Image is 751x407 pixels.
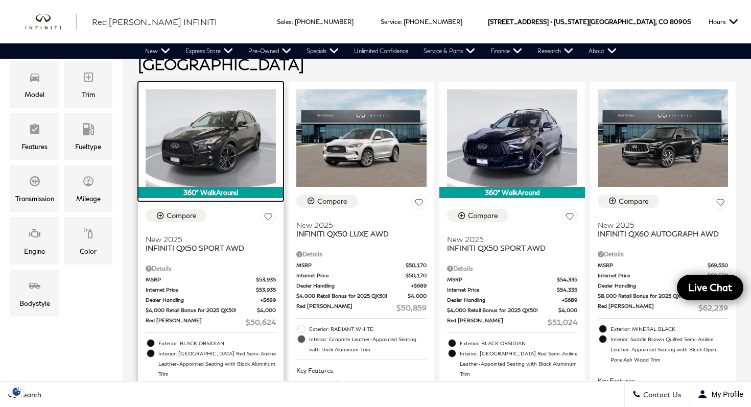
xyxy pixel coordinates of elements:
div: Model [25,89,44,100]
span: Exterior: MINERAL BLACK [611,324,728,334]
span: $689 [562,296,577,304]
span: Key Features : [598,375,728,387]
button: Save Vehicle [562,209,577,228]
div: Bodystyle [19,298,50,309]
span: MSRP [598,261,708,269]
span: Mileage [82,173,95,193]
span: $69,550 [708,261,728,269]
div: TrimTrim [64,61,112,108]
span: $54,335 [557,276,577,283]
div: ColorColor [64,217,112,264]
a: Internet Price $54,335 [447,286,577,294]
span: $62,239 [698,302,728,313]
button: Save Vehicle [411,195,427,213]
a: Red [PERSON_NAME] $51,024 [447,317,577,327]
span: New 2025 [146,235,268,244]
div: Compare [167,211,197,220]
span: Transmission [29,173,41,193]
span: $8,000 Retail Bonus for 2025 QX60! [598,292,709,300]
span: Dealer Handling [146,296,261,304]
span: Red [PERSON_NAME] [447,317,548,327]
a: MSRP $69,550 [598,261,728,269]
span: INFINITI QX50 SPORT AWD [146,244,268,252]
div: Features [21,141,48,152]
div: FueltypeFueltype [64,113,112,160]
span: Bodystyle [29,277,41,298]
span: INFINITI QX60 AUTOGRAPH AWD [598,229,720,238]
span: Dealer Handling [447,296,562,304]
div: BodystyleBodystyle [10,270,59,317]
span: Live Chat [683,281,737,294]
span: $53,935 [256,276,276,283]
a: Internet Price $50,170 [296,272,427,279]
img: Opt-Out Icon [5,386,29,397]
span: Key Features : [296,365,427,376]
a: New 2025INFINITI QX60 AUTOGRAPH AWD [598,214,728,238]
span: New 2025 [296,221,419,229]
div: MileageMileage [64,165,112,212]
span: Model [29,68,41,89]
button: Save Vehicle [713,195,728,213]
span: Red [PERSON_NAME] INFINITI [92,17,217,27]
span: 30 Vehicles for Sale in [US_STATE][GEOGRAPHIC_DATA], [GEOGRAPHIC_DATA] [138,34,556,73]
span: $54,335 [557,286,577,294]
a: New [137,43,178,59]
a: infiniti [26,14,77,30]
button: Compare Vehicle [447,209,508,222]
span: $689 [411,282,427,290]
a: Red [PERSON_NAME] $50,859 [296,302,427,313]
span: MSRP [146,276,256,283]
span: Internet Price [598,272,708,279]
span: Trim [82,68,95,89]
span: Contact Us [641,390,682,399]
span: Fueltype [82,121,95,141]
a: Dealer Handling $689 [296,282,427,290]
div: Compare [619,197,649,206]
img: 2025 INFINITI QX50 LUXE AWD [296,89,427,187]
a: Red [PERSON_NAME] $62,239 [598,302,728,313]
span: Service [381,18,401,26]
div: Fueltype [75,141,101,152]
span: Internet Price [296,272,406,279]
button: Compare Vehicle [598,195,659,208]
a: MSRP $54,335 [447,276,577,283]
span: Internet Price [447,286,557,294]
a: Specials [299,43,346,59]
div: Transmission [15,193,54,204]
span: Internet Price [146,286,256,294]
span: $4,000 Retail Bonus for 2025 QX50! [296,292,408,300]
span: $69,550 [708,272,728,279]
img: 2025 INFINITI QX50 SPORT AWD [447,89,577,187]
span: New 2025 [598,221,720,229]
a: Unlimited Confidence [346,43,416,59]
div: Pricing Details - INFINITI QX50 LUXE AWD [296,250,427,259]
a: $4,000 Retail Bonus for 2025 QX50! $4,000 [296,292,427,300]
span: $4,000 Retail Bonus for 2025 QX50! [447,306,558,314]
span: Exterior: BLACK OBSIDIAN [460,338,577,348]
a: Dealer Handling $689 [447,296,577,304]
a: Dealer Handling $689 [146,296,276,304]
div: Trim [82,89,95,100]
button: Compare Vehicle [146,209,207,222]
div: Compare [317,197,347,206]
div: Compare [468,211,498,220]
a: Red [PERSON_NAME] $50,624 [146,317,276,327]
span: : [401,18,402,26]
span: : [292,18,293,26]
span: Red [PERSON_NAME] [146,317,246,327]
span: Sales [277,18,292,26]
span: Interior: Graphite Leather-Appointed Seating with Dark Aluminum Trim [309,334,427,354]
a: New 2025INFINITI QX50 SPORT AWD [447,228,577,252]
a: [PHONE_NUMBER] [295,18,354,26]
div: Pricing Details - INFINITI QX50 SPORT AWD [447,264,577,273]
nav: Main Navigation [137,43,624,59]
section: Click to Open Cookie Consent Modal [5,386,29,397]
a: About [581,43,624,59]
span: MSRP [447,276,557,283]
a: Pre-Owned [241,43,299,59]
button: Open user profile menu [690,381,751,407]
span: Interior: [GEOGRAPHIC_DATA] Red Semi-Aniline Leather-Appointed Seating with Black Aluminum Trim [460,348,577,379]
span: $53,935 [256,286,276,294]
span: Red [PERSON_NAME] [598,302,698,313]
div: 360° WalkAround [138,187,284,198]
